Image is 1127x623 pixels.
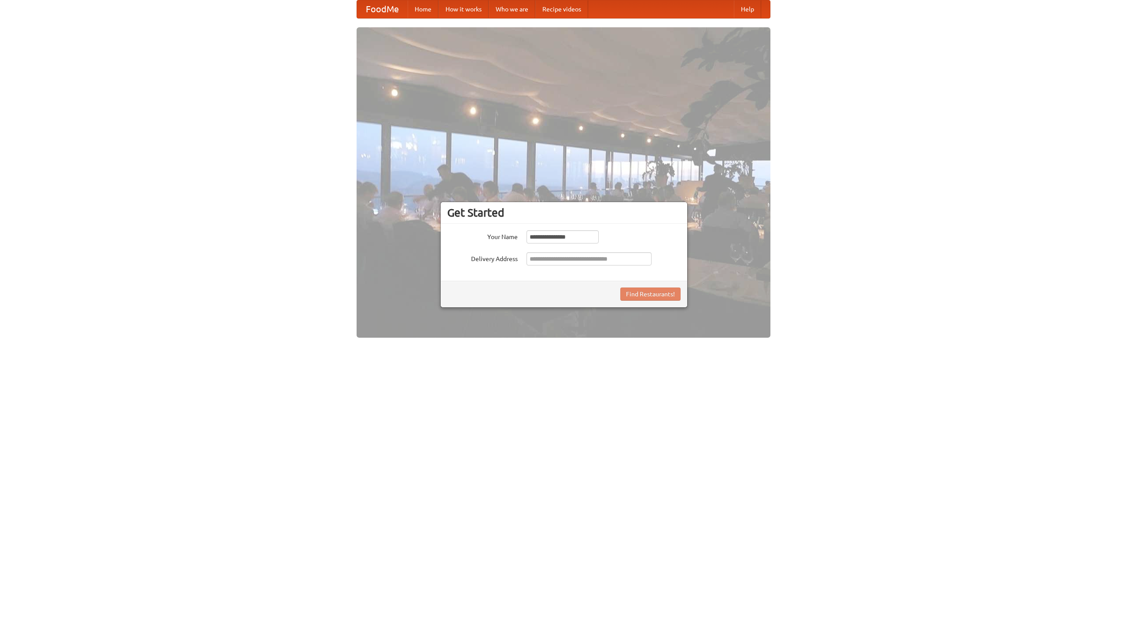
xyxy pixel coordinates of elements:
h3: Get Started [447,206,681,219]
a: Home [408,0,438,18]
button: Find Restaurants! [620,288,681,301]
a: How it works [438,0,489,18]
a: Help [734,0,761,18]
a: Who we are [489,0,535,18]
a: FoodMe [357,0,408,18]
label: Your Name [447,230,518,241]
label: Delivery Address [447,252,518,263]
a: Recipe videos [535,0,588,18]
